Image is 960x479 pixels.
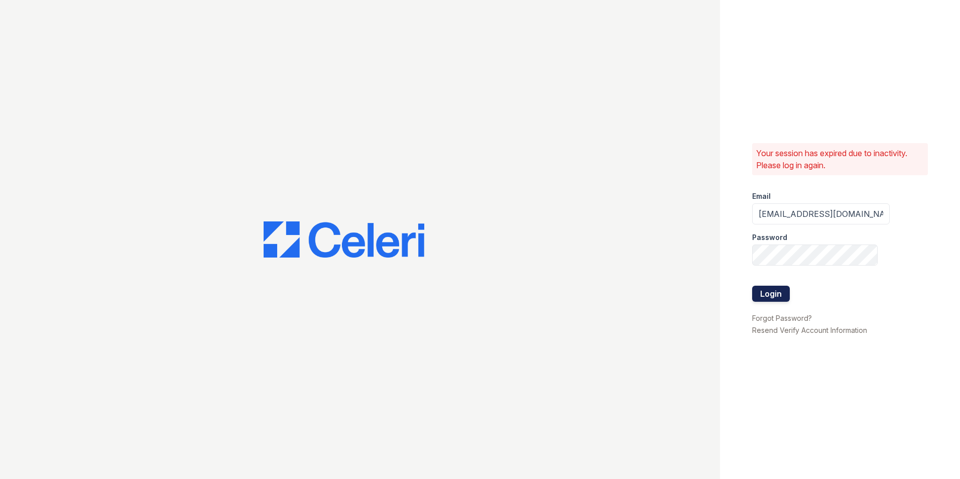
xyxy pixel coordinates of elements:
[264,221,424,258] img: CE_Logo_Blue-a8612792a0a2168367f1c8372b55b34899dd931a85d93a1a3d3e32e68fde9ad4.png
[752,191,771,201] label: Email
[752,232,787,243] label: Password
[752,314,812,322] a: Forgot Password?
[752,326,867,334] a: Resend Verify Account Information
[752,286,790,302] button: Login
[756,147,924,171] p: Your session has expired due to inactivity. Please log in again.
